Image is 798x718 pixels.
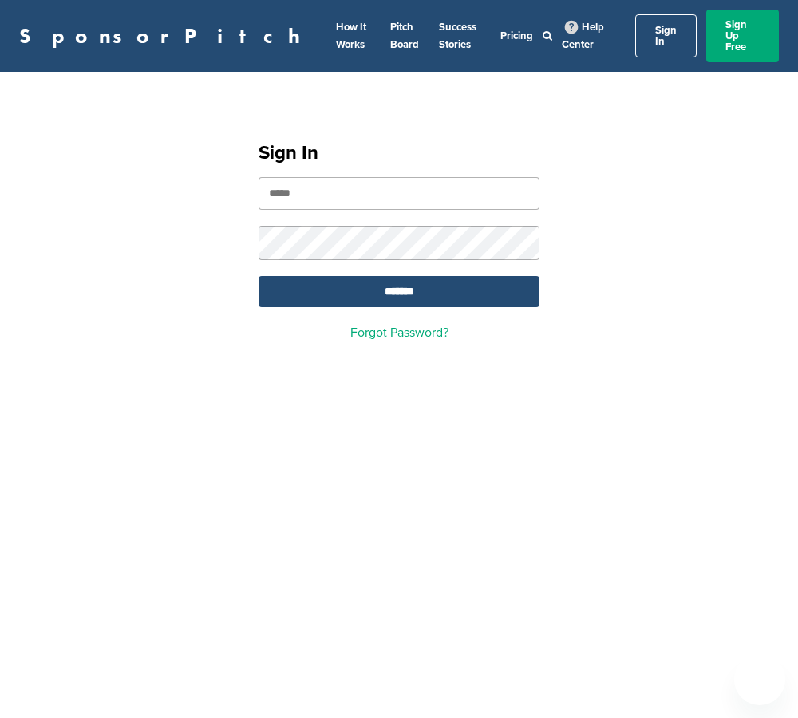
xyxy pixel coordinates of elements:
a: SponsorPitch [19,26,310,46]
a: Pitch Board [390,21,419,51]
a: How It Works [336,21,366,51]
a: Sign In [635,14,697,57]
h1: Sign In [259,139,539,168]
a: Pricing [500,30,533,42]
a: Forgot Password? [350,325,448,341]
a: Sign Up Free [706,10,779,62]
a: Success Stories [439,21,476,51]
a: Help Center [562,18,604,54]
iframe: Button to launch messaging window [734,654,785,705]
